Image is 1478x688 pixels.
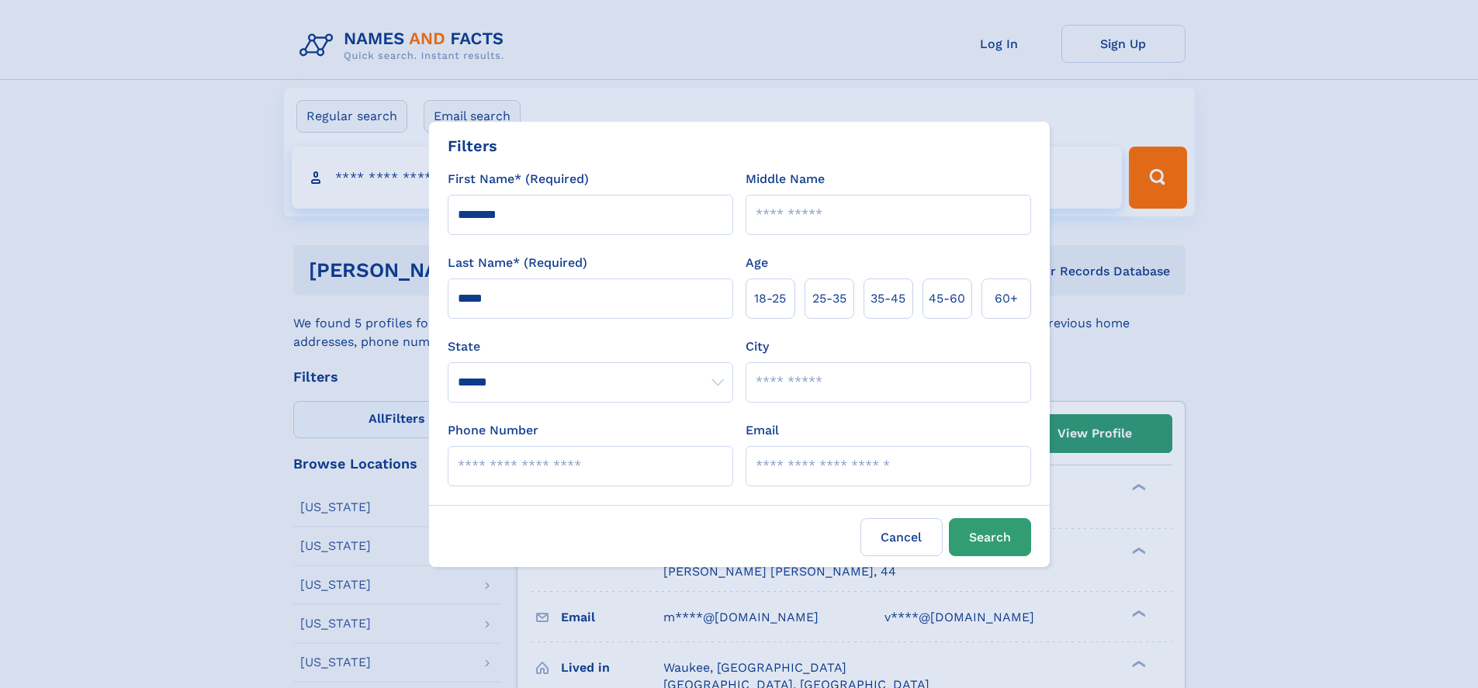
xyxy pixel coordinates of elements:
[746,421,779,440] label: Email
[949,518,1031,556] button: Search
[860,518,943,556] label: Cancel
[746,337,769,356] label: City
[871,289,905,308] span: 35‑45
[448,421,538,440] label: Phone Number
[812,289,846,308] span: 25‑35
[448,254,587,272] label: Last Name* (Required)
[995,289,1018,308] span: 60+
[448,337,733,356] label: State
[448,170,589,188] label: First Name* (Required)
[746,254,768,272] label: Age
[746,170,825,188] label: Middle Name
[448,134,497,157] div: Filters
[929,289,965,308] span: 45‑60
[754,289,786,308] span: 18‑25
